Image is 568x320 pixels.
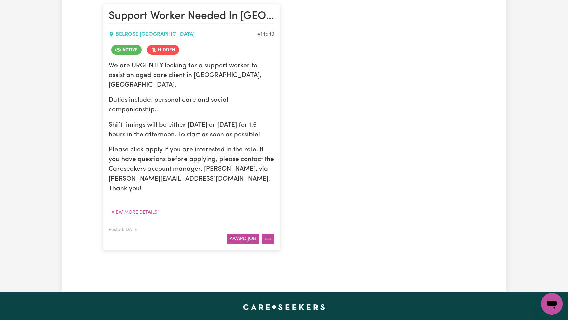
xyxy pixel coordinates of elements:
[541,293,563,315] iframe: Button to launch messaging window
[109,121,274,140] p: Shift timings will be either [DATE] or [DATE] for 1.5 hours in the afternoon. To start as soon as...
[262,234,274,244] button: More options
[111,45,142,55] span: Job is active
[109,207,160,218] button: View more details
[243,304,325,309] a: Careseekers home page
[109,10,274,23] h2: Support Worker Needed In Belrose, NSW.
[109,30,257,38] div: BELROSE , [GEOGRAPHIC_DATA]
[147,45,179,55] span: Job is hidden
[109,61,274,90] p: We are URGENTLY looking for a support worker to assist an aged care client in [GEOGRAPHIC_DATA], ...
[109,228,138,232] span: Posted: [DATE]
[109,145,274,194] p: Please click apply if you are interested in the role. If you have questions before applying, plea...
[257,30,274,38] div: Job ID #14549
[109,96,274,115] p: Duties include: personal care and social companionship..
[227,234,259,244] button: Award Job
